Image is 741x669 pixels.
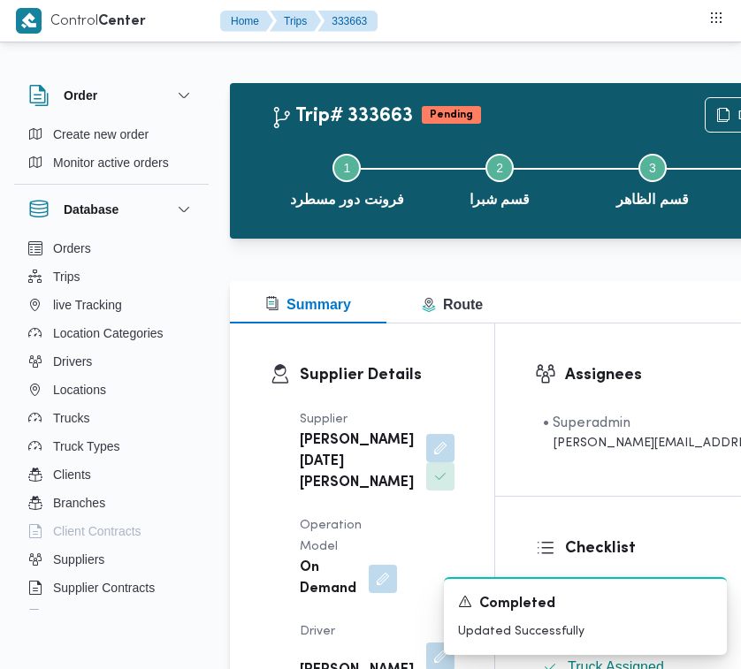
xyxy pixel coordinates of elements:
[53,351,92,372] span: Drivers
[220,11,273,32] button: Home
[64,199,118,220] h3: Database
[53,436,119,457] span: Truck Types
[21,262,202,291] button: Trips
[496,161,503,175] span: 2
[53,549,104,570] span: Suppliers
[53,379,106,400] span: Locations
[430,110,473,120] b: Pending
[53,323,164,344] span: Location Categories
[64,85,97,106] h3: Order
[317,11,378,32] button: 333663
[21,120,202,148] button: Create new order
[21,347,202,376] button: Drivers
[98,15,146,28] b: Center
[470,189,530,210] span: قسم شبرا
[21,489,202,517] button: Branches
[300,520,362,552] span: Operation Model
[21,319,202,347] button: Location Categories
[53,294,122,315] span: live Tracking
[300,430,414,494] b: [PERSON_NAME][DATE] [PERSON_NAME]
[21,545,202,574] button: Suppliers
[21,148,202,177] button: Monitor active orders
[28,85,195,106] button: Order
[270,11,321,32] button: Trips
[14,234,209,617] div: Database
[21,432,202,460] button: Truck Types
[422,297,483,312] span: Route
[53,238,91,259] span: Orders
[577,133,730,224] button: قسم الظاهر
[424,133,577,224] button: قسم شبرا
[28,199,195,220] button: Database
[53,492,105,513] span: Branches
[21,404,202,432] button: Trucks
[53,152,169,173] span: Monitor active orders
[53,124,149,145] span: Create new order
[21,376,202,404] button: Locations
[479,594,555,615] span: Completed
[271,133,424,224] button: فرونت دور مسطرد
[53,266,80,287] span: Trips
[271,105,413,128] h2: Trip# 333663
[422,106,481,124] span: Pending
[53,605,97,627] span: Devices
[53,464,91,485] span: Clients
[21,517,202,545] button: Client Contracts
[18,598,74,651] iframe: chat widget
[21,234,202,262] button: Orders
[14,120,209,184] div: Order
[343,161,350,175] span: 1
[53,577,155,598] span: Supplier Contracts
[458,593,713,615] div: Notification
[290,189,404,210] span: فرونت دور مسطرد
[300,363,455,387] h3: Supplier Details
[300,414,348,425] span: Supplier
[458,622,713,641] p: Updated Successfully
[649,161,656,175] span: 3
[21,602,202,630] button: Devices
[300,558,356,600] b: On Demand
[300,626,335,637] span: Driver
[616,189,688,210] span: قسم الظاهر
[53,521,141,542] span: Client Contracts
[16,8,42,34] img: X8yXhbKr1z7QwAAAABJRU5ErkJggg==
[21,291,202,319] button: live Tracking
[53,407,89,429] span: Trucks
[21,460,202,489] button: Clients
[21,574,202,602] button: Supplier Contracts
[265,297,351,312] span: Summary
